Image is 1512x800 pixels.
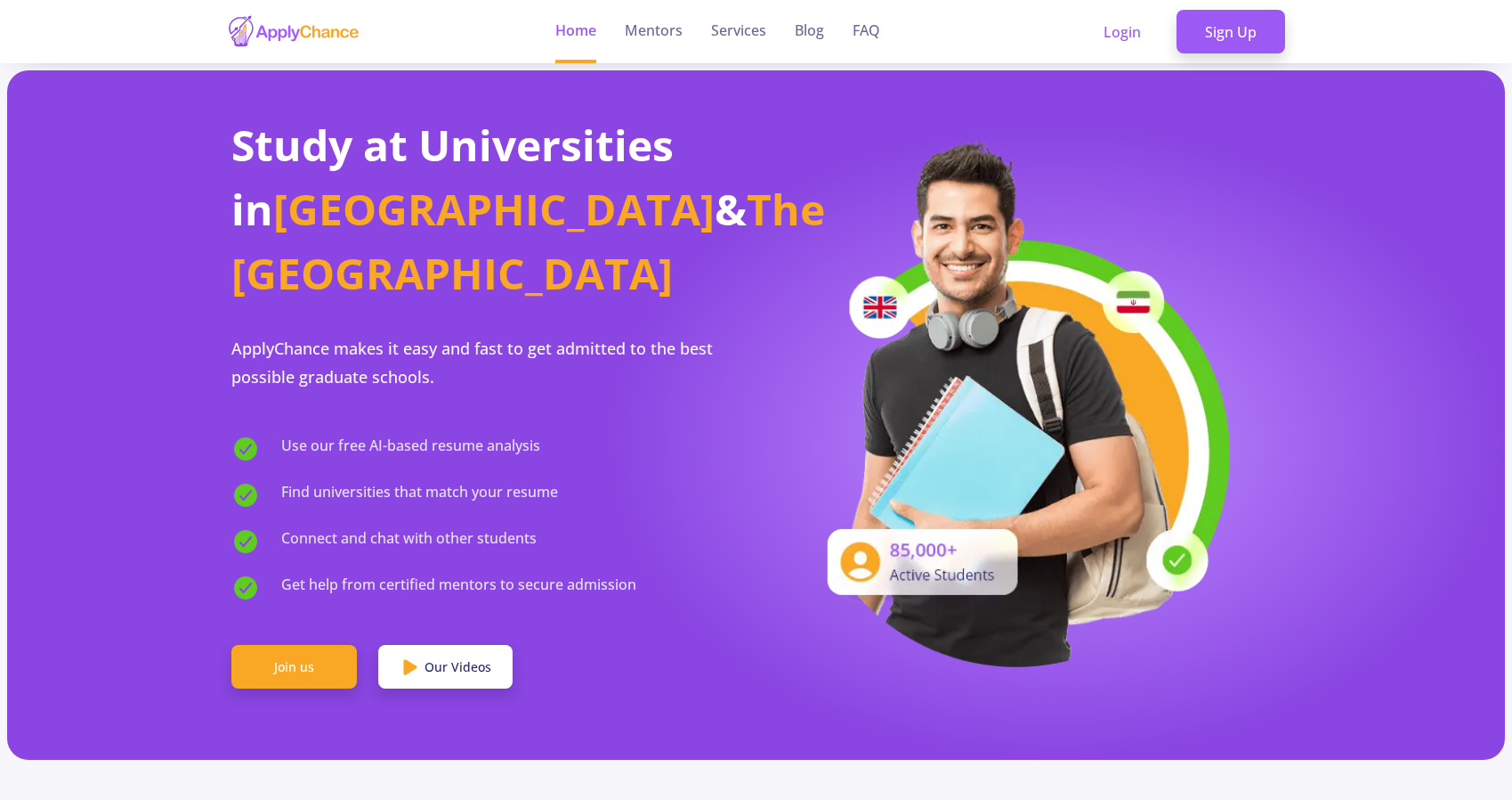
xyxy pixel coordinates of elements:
span: ApplyChance makes it easy and fast to get admitted to the best possible graduate schools. [231,338,713,388]
span: Get help from certified mentors to secure admission [281,574,636,602]
span: Study at Universities in [231,116,674,238]
a: Login [1075,10,1169,54]
img: applicant [800,135,1236,667]
a: Sign Up [1176,10,1285,54]
a: Join us [231,645,357,690]
span: Use our free AI-based resume analysis [281,435,540,463]
span: Our Videos [424,657,491,676]
span: Connect and chat with other students [281,527,537,556]
img: applychance logo [227,14,360,49]
span: [GEOGRAPHIC_DATA] [273,180,715,238]
a: Our Videos [378,645,513,690]
span: & [715,180,747,238]
span: Find universities that match your resume [281,481,558,510]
